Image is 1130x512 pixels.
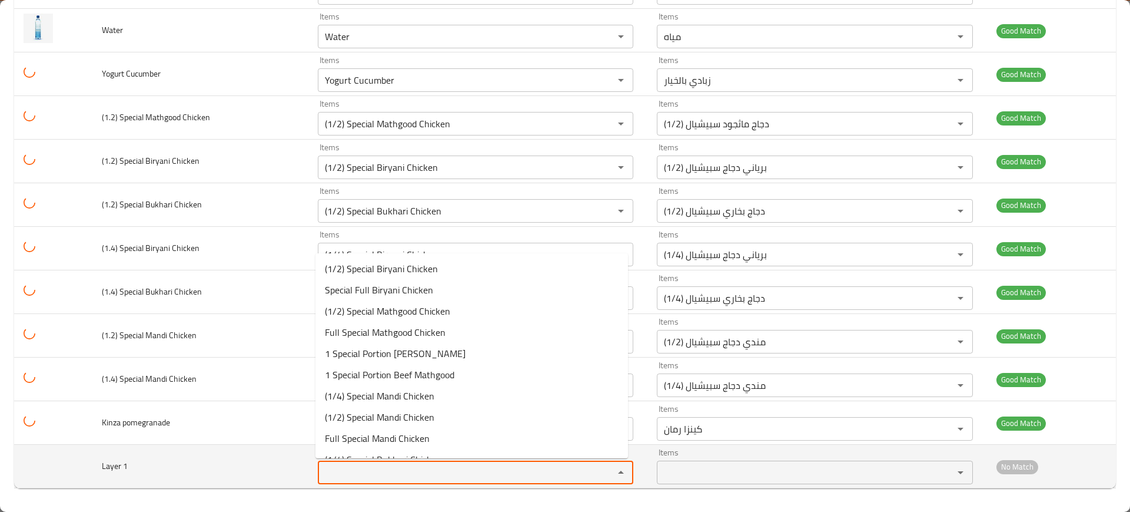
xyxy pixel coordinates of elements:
[996,242,1046,256] span: Good Match
[613,246,629,263] button: Open
[996,460,1038,474] span: No Match
[996,417,1046,430] span: Good Match
[952,464,969,481] button: Open
[996,373,1046,387] span: Good Match
[102,240,200,256] span: (1.4) Special Biryani Chicken
[102,197,202,212] span: (1.2) Special Bukhari Chicken
[952,72,969,88] button: Open
[102,458,128,474] span: Layer 1
[325,346,466,361] span: 1 Special Portion [PERSON_NAME]
[102,328,197,343] span: (1.2) Special Mandi Chicken
[952,333,969,350] button: Open
[102,153,200,169] span: (1.2) Special Biryani Chicken
[952,421,969,437] button: Open
[996,68,1046,81] span: Good Match
[613,115,629,132] button: Open
[952,159,969,176] button: Open
[613,28,629,45] button: Open
[325,283,433,297] span: Special Full Biryani Chicken
[613,464,629,481] button: Close
[996,24,1046,38] span: Good Match
[24,450,53,479] img: Layer 1
[952,246,969,263] button: Open
[325,410,434,424] span: (1/2) Special Mandi Chicken
[102,66,161,81] span: Yogurt Cucumber
[952,377,969,394] button: Open
[325,325,446,339] span: Full Special Mathgood Chicken
[613,72,629,88] button: Open
[102,22,123,38] span: Water
[325,262,438,276] span: (1/2) Special Biryani Chicken
[613,203,629,219] button: Open
[102,415,170,430] span: Kinza pomegranade
[102,371,197,387] span: (1.4) Special Mandi Chicken
[952,203,969,219] button: Open
[102,284,202,299] span: (1.4) Special Bukhari Chicken
[325,389,434,403] span: (1/4) Special Mandi Chicken
[996,155,1046,169] span: Good Match
[996,199,1046,212] span: Good Match
[952,115,969,132] button: Open
[996,329,1046,343] span: Good Match
[24,14,53,43] img: Water
[996,286,1046,299] span: Good Match
[952,290,969,306] button: Open
[325,452,441,467] span: (1/4) Special Bukhari Chicken
[325,304,450,318] span: (1/2) Special Mathgood Chicken
[325,431,430,445] span: Full Special Mandi Chicken
[325,368,454,382] span: 1 Special Portion Beef Mathgood
[952,28,969,45] button: Open
[102,110,210,125] span: (1.2) Special Mathgood Chicken
[613,159,629,176] button: Open
[996,111,1046,125] span: Good Match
